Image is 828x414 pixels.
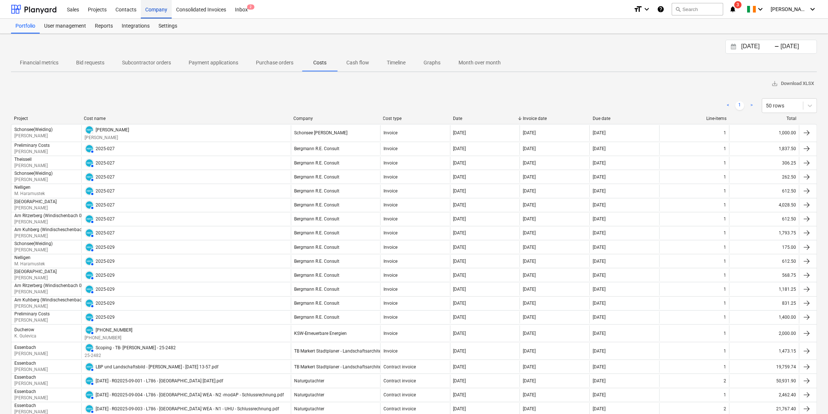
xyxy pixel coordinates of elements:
[294,245,340,250] div: Bergmann R.E. Consult
[383,273,397,278] div: Invoice
[724,245,726,250] div: 1
[729,199,799,211] div: 4,028.50
[14,177,53,183] p: [PERSON_NAME]
[294,160,340,166] div: Bergmann R.E. Consult
[523,146,536,151] div: [DATE]
[523,245,536,250] div: [DATE]
[14,227,86,232] div: Am Kuhberg (Windischeschenbach)
[453,287,466,292] div: [DATE]
[294,331,347,336] div: KSW-Erneuerbare Energien
[523,348,536,354] div: [DATE]
[453,202,466,208] div: [DATE]
[724,392,726,397] div: 1
[85,335,132,341] p: [PHONE_NUMBER]
[729,125,799,141] div: 1,000.00
[14,389,48,394] div: Essenbach
[724,348,726,354] div: 1
[14,275,57,281] p: [PERSON_NAME]
[14,261,45,267] p: M. Haramustek
[96,174,115,180] div: 2025-027
[383,287,397,292] div: Invoice
[729,389,799,401] div: 2,462.40
[747,101,756,110] a: Next page
[593,315,606,320] div: [DATE]
[729,269,799,281] div: 568.75
[593,146,606,151] div: [DATE]
[724,287,726,292] div: 1
[453,230,466,236] div: [DATE]
[729,157,799,169] div: 306.25
[768,78,817,89] button: Download XLSX
[453,301,466,306] div: [DATE]
[96,315,115,320] div: 2025-029
[593,301,606,306] div: [DATE]
[14,116,78,121] div: Project
[294,406,325,411] div: Naturgutachter
[86,126,93,134] img: xero.svg
[779,42,817,52] input: End Date
[383,392,416,397] div: Contract invoice
[96,345,176,350] div: Scoping - TB- [PERSON_NAME] - 25-2482
[593,406,606,411] div: [DATE]
[383,160,397,166] div: Invoice
[85,312,94,322] div: Invoice has been synced with Xero and its status is currently AUTHORISED
[96,301,115,306] div: 2025-029
[523,301,536,306] div: [DATE]
[14,311,50,316] div: Preliminary Costs
[85,135,129,141] p: [PERSON_NAME]
[724,406,726,411] div: 2
[642,5,651,14] i: keyboard_arrow_down
[85,376,94,386] div: Invoice has been synced with Xero and its status is currently AUTHORISED
[294,315,340,320] div: Bergmann R.E. Consult
[86,159,93,167] img: xero.svg
[20,59,58,67] p: Financial metrics
[729,227,799,239] div: 1,793.75
[85,243,94,252] div: Invoice has been synced with Xero and its status is currently AUTHORISED
[14,375,48,380] div: Essenbach
[740,42,777,52] input: Start Date
[383,116,447,121] div: Cost type
[96,406,279,411] div: [DATE] - RG2025-09-003 - L786 - [GEOGRAPHIC_DATA] WEA - N1 - UHU - Schlussrechnung.pdf
[96,378,223,383] div: [DATE] - RG2025-09-001 - L786 - [GEOGRAPHIC_DATA] [DATE].pdf
[189,59,238,67] p: Payment applications
[523,188,536,194] div: [DATE]
[294,188,340,194] div: Bergmann R.E. Consult
[724,331,726,336] div: 1
[86,272,93,279] img: xero.svg
[11,19,40,33] a: Portfolio
[294,301,340,306] div: Bergmann R.E. Consult
[383,174,397,180] div: Invoice
[523,116,587,121] div: Invoice date
[96,287,115,292] div: 2025-029
[294,273,340,278] div: Bergmann R.E. Consult
[453,273,466,278] div: [DATE]
[311,59,329,67] p: Costs
[346,59,369,67] p: Cash flow
[96,146,115,151] div: 2025-027
[85,298,94,308] div: Invoice has been synced with Xero and its status is currently AUTHORISED
[756,5,765,14] i: keyboard_arrow_down
[729,171,799,183] div: 262.50
[383,406,416,411] div: Contract invoice
[724,301,726,306] div: 1
[85,200,94,210] div: Invoice has been synced with Xero and its status is currently AUTHORISED
[14,269,57,274] div: Loßburg
[96,188,115,194] div: 2025-027
[383,259,397,264] div: Invoice
[122,59,171,67] p: Subcontractor orders
[593,259,606,264] div: [DATE]
[729,361,799,373] div: 19,759.74
[593,364,606,369] div: [DATE]
[453,116,517,121] div: Date
[85,158,94,168] div: Invoice has been synced with Xero and its status is currently AUTHORISED
[453,174,466,180] div: [DATE]
[85,214,94,224] div: Invoice has been synced with Xero and its status is currently AUTHORISED
[387,59,406,67] p: Timeline
[14,255,45,260] div: Nelligen
[593,130,606,135] div: [DATE]
[383,245,397,250] div: Invoice
[672,3,723,15] button: Search
[86,244,93,251] img: xero.svg
[117,19,154,33] div: Integrations
[593,348,606,354] div: [DATE]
